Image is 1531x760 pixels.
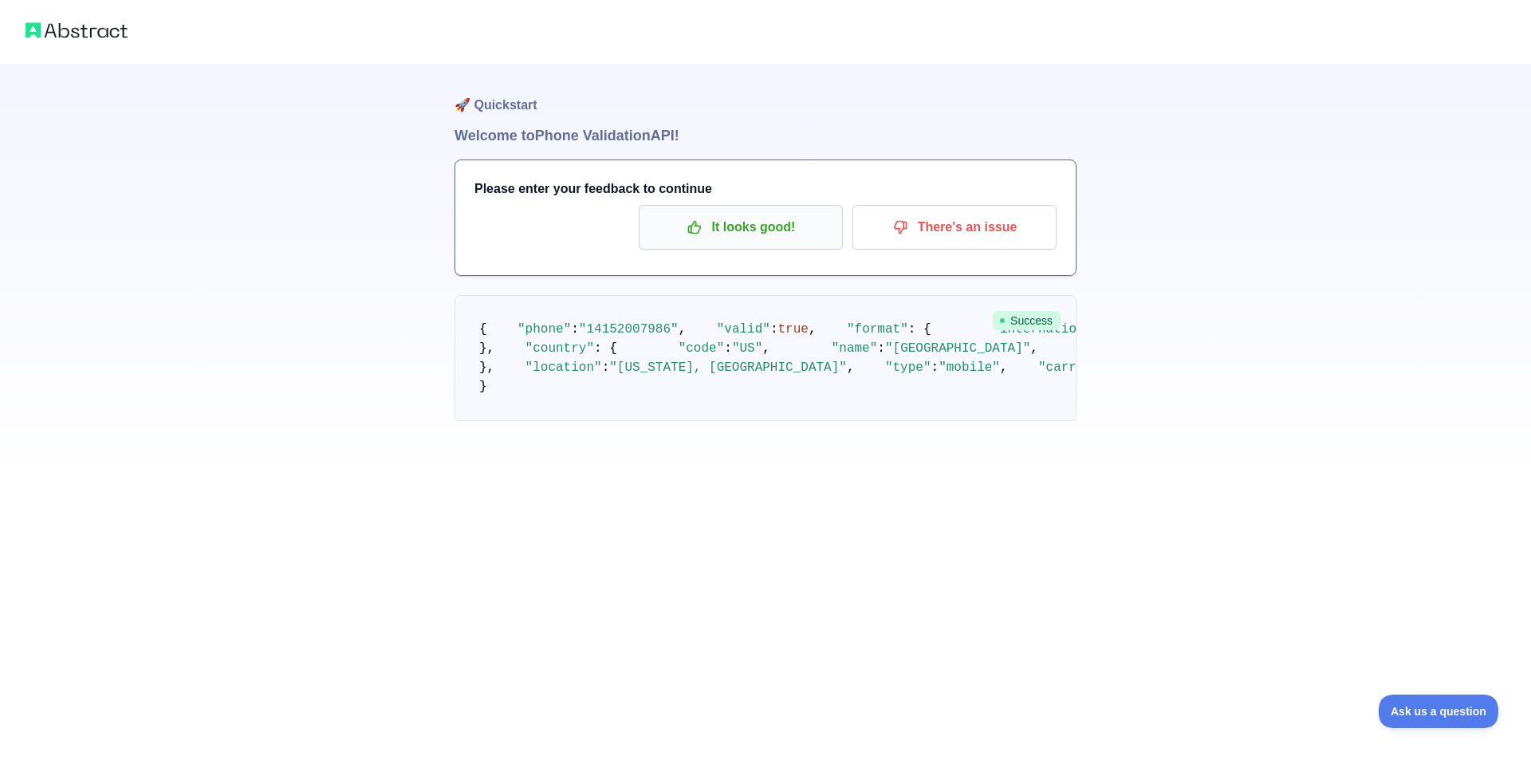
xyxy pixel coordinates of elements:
span: : [724,341,732,356]
span: "type" [885,360,931,375]
span: : [571,322,579,337]
iframe: Toggle Customer Support [1379,695,1499,728]
span: "[US_STATE], [GEOGRAPHIC_DATA]" [609,360,847,375]
span: { [479,322,487,337]
span: : [770,322,778,337]
p: It looks good! [651,214,831,241]
span: true [778,322,809,337]
span: : [931,360,939,375]
span: , [1030,341,1038,356]
span: , [679,322,687,337]
span: , [809,322,817,337]
span: "phone" [518,322,571,337]
h1: Welcome to Phone Validation API! [455,124,1076,147]
span: : [877,341,885,356]
span: : { [594,341,617,356]
p: There's an issue [864,214,1045,241]
span: "14152007986" [579,322,679,337]
span: "US" [732,341,762,356]
span: "country" [525,341,594,356]
button: There's an issue [852,205,1057,250]
span: , [847,360,855,375]
h1: 🚀 Quickstart [455,64,1076,124]
span: "international" [992,322,1107,337]
span: "carrier" [1038,360,1107,375]
span: "[GEOGRAPHIC_DATA]" [885,341,1030,356]
span: "location" [525,360,602,375]
span: "valid" [717,322,770,337]
code: }, }, } [479,322,1490,394]
img: Abstract logo [26,19,128,41]
span: "code" [679,341,725,356]
span: "name" [832,341,878,356]
span: : { [908,322,931,337]
span: , [762,341,770,356]
span: "format" [847,322,908,337]
span: , [1000,360,1008,375]
h3: Please enter your feedback to continue [474,179,1057,199]
button: It looks good! [639,205,843,250]
span: Success [993,311,1061,330]
span: : [602,360,610,375]
span: "mobile" [939,360,1000,375]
